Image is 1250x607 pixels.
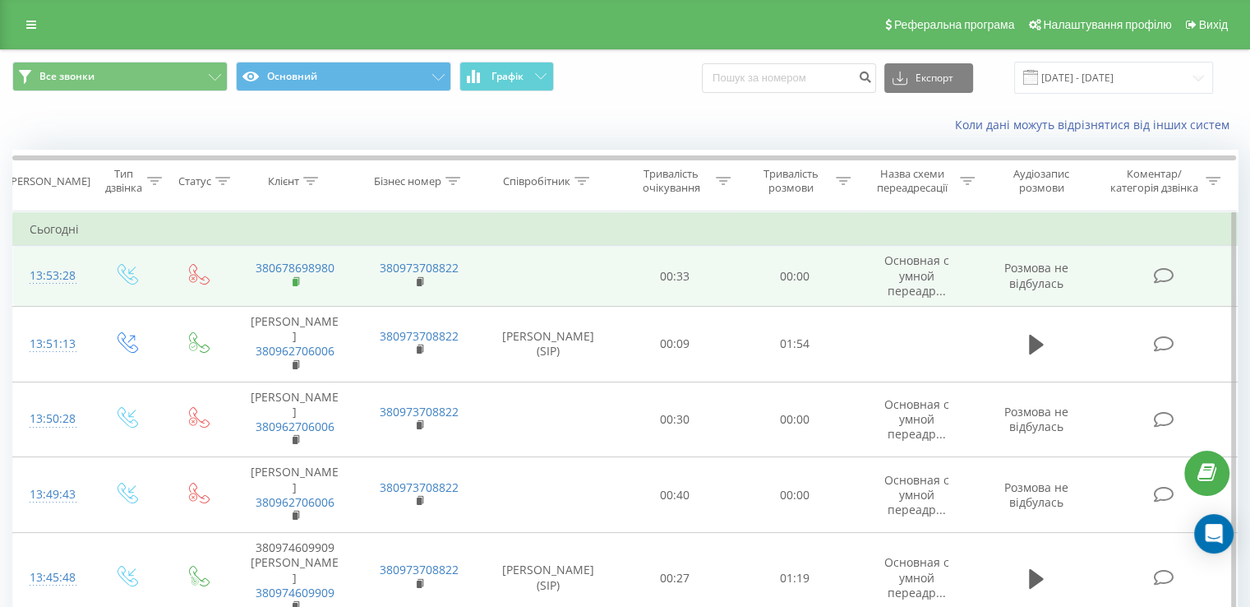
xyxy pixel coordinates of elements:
div: Статус [178,174,211,188]
span: Графік [491,71,524,82]
td: 00:33 [616,246,735,307]
td: 00:40 [616,457,735,533]
div: 13:45:48 [30,562,73,594]
td: [PERSON_NAME] (SIP) [482,306,616,382]
div: Назва схеми переадресації [869,167,956,195]
a: Коли дані можуть відрізнятися вiд інших систем [955,117,1238,132]
div: 13:50:28 [30,403,73,435]
div: 13:49:43 [30,479,73,511]
span: Розмова не відбулась [1004,480,1068,510]
div: Тип дзвінка [104,167,142,195]
span: Вихід [1199,18,1228,31]
td: 00:30 [616,382,735,457]
span: Основная с умной переадр... [884,396,949,442]
a: 380973708822 [380,480,459,495]
a: 380973708822 [380,260,459,276]
div: Тривалість розмови [750,167,832,195]
span: Основная с умной переадр... [884,253,949,298]
div: Клієнт [268,174,299,188]
a: 380962706006 [256,419,334,434]
td: [PERSON_NAME] [233,306,357,382]
td: [PERSON_NAME] [233,457,357,533]
a: 380974609909 [256,585,334,600]
td: 00:00 [735,246,854,307]
button: Основний [236,62,451,91]
div: Співробітник [503,174,570,188]
span: Реферальна програма [894,18,1015,31]
a: 380678698980 [256,260,334,276]
input: Пошук за номером [702,63,876,93]
a: 380962706006 [256,343,334,359]
button: Експорт [884,63,973,93]
span: Все звонки [39,70,95,83]
div: 13:53:28 [30,260,73,292]
div: Бізнес номер [374,174,441,188]
button: Графік [459,62,554,91]
td: Сьогодні [13,213,1238,246]
div: Аудіозапис розмови [994,167,1090,195]
span: Розмова не відбулась [1004,260,1068,290]
a: 380973708822 [380,404,459,419]
td: 00:09 [616,306,735,382]
a: 380973708822 [380,328,459,344]
td: 00:00 [735,382,854,457]
button: Все звонки [12,62,228,91]
div: [PERSON_NAME] [7,174,90,188]
span: Основная с умной переадр... [884,554,949,600]
td: [PERSON_NAME] [233,382,357,457]
a: 380973708822 [380,562,459,577]
span: Основная с умной переадр... [884,472,949,517]
span: Розмова не відбулась [1004,404,1068,434]
td: 00:00 [735,457,854,533]
td: 01:54 [735,306,854,382]
div: Open Intercom Messenger [1194,514,1234,554]
a: 380962706006 [256,494,334,510]
div: Коментар/категорія дзвінка [1105,167,1202,195]
div: 13:51:13 [30,328,73,360]
div: Тривалість очікування [630,167,713,195]
span: Налаштування профілю [1043,18,1171,31]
